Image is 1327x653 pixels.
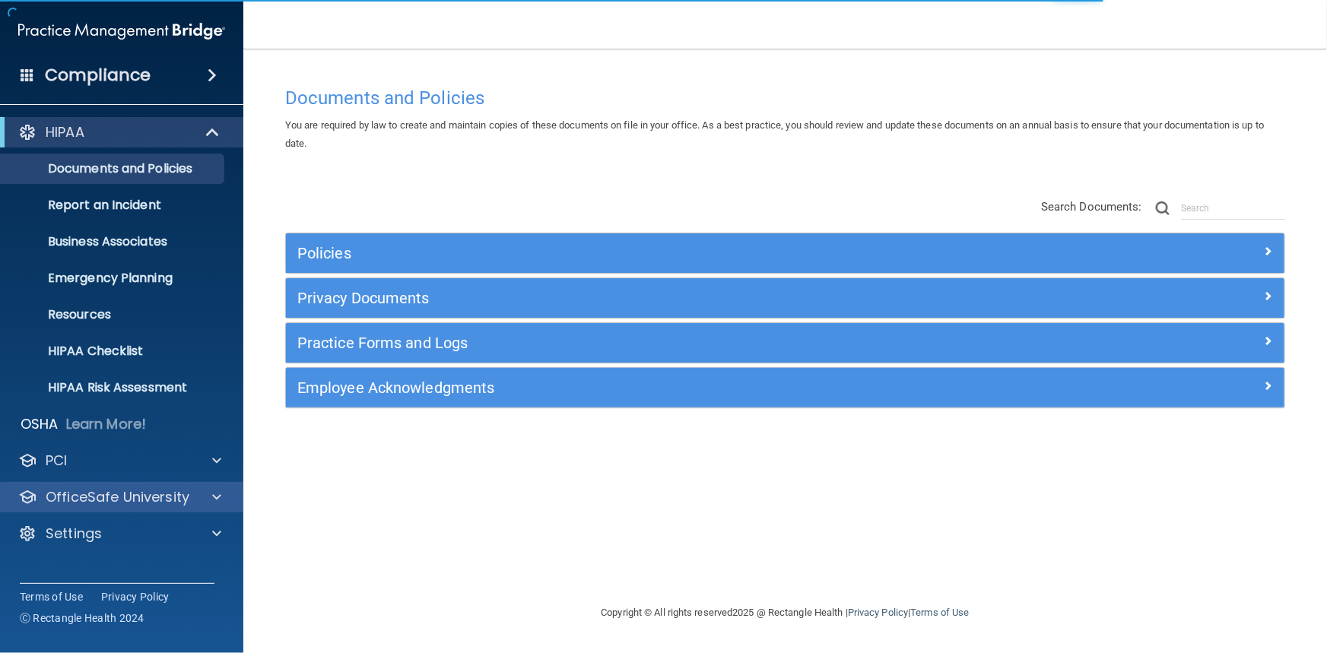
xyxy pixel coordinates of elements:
p: Report an Incident [10,198,217,213]
h5: Employee Acknowledgments [297,379,1024,396]
a: Privacy Policy [848,607,908,618]
input: Search [1181,197,1285,220]
a: Policies [297,241,1273,265]
a: Practice Forms and Logs [297,331,1273,355]
span: You are required by law to create and maintain copies of these documents on file in your office. ... [285,119,1264,149]
a: Employee Acknowledgments [297,376,1273,400]
img: ic-search.3b580494.png [1156,201,1170,215]
p: HIPAA Checklist [10,344,217,359]
a: Settings [18,525,221,543]
a: Terms of Use [910,607,969,618]
a: Terms of Use [20,589,83,604]
h5: Policies [297,245,1024,262]
p: OSHA [21,415,59,433]
p: Documents and Policies [10,161,217,176]
p: HIPAA Risk Assessment [10,380,217,395]
h4: Documents and Policies [285,88,1285,108]
span: Ⓒ Rectangle Health 2024 [20,610,144,626]
span: Search Documents: [1041,200,1142,214]
a: HIPAA [18,123,221,141]
p: PCI [46,452,67,470]
a: Privacy Policy [101,589,170,604]
a: PCI [18,452,221,470]
p: Emergency Planning [10,271,217,286]
h5: Privacy Documents [297,290,1024,306]
h4: Compliance [45,65,151,86]
p: HIPAA [46,123,84,141]
img: PMB logo [18,16,225,46]
h5: Practice Forms and Logs [297,334,1024,351]
p: Settings [46,525,102,543]
a: OfficeSafe University [18,488,221,506]
a: Privacy Documents [297,286,1273,310]
iframe: Drift Widget Chat Controller [1064,545,1309,606]
p: Resources [10,307,217,322]
div: Copyright © All rights reserved 2025 @ Rectangle Health | | [508,588,1063,637]
p: Business Associates [10,234,217,249]
p: OfficeSafe University [46,488,189,506]
p: Learn More! [66,415,147,433]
